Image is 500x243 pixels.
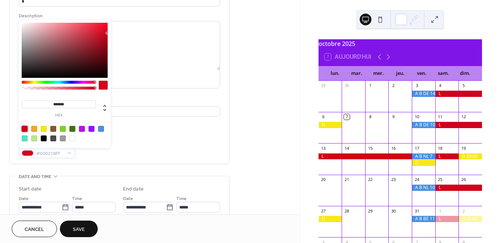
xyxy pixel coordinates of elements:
[367,145,373,151] div: 15
[321,114,326,120] div: 6
[19,185,42,193] div: Start date
[19,12,219,20] div: Description
[414,114,420,120] div: 10
[391,177,396,182] div: 23
[344,114,349,120] div: 7
[89,126,94,132] div: #9013FE
[31,135,37,141] div: #B8E986
[367,208,373,214] div: 29
[41,135,47,141] div: #000000
[435,122,482,128] div: L
[344,83,349,88] div: 30
[344,208,349,214] div: 28
[319,216,342,222] div: D
[438,208,443,214] div: 1
[368,66,389,81] div: mer.
[321,208,326,214] div: 27
[438,114,443,120] div: 11
[321,83,326,88] div: 29
[123,195,133,203] span: Date
[438,145,443,151] div: 18
[367,83,373,88] div: 1
[461,83,466,88] div: 5
[412,122,435,128] div: A B DE 10
[19,97,219,105] div: Location
[412,91,435,97] div: A B DE 14
[435,153,459,160] div: L
[461,114,466,120] div: 12
[411,66,433,81] div: ven.
[69,126,75,132] div: #417505
[60,135,66,141] div: #9B9B9B
[461,177,466,182] div: 26
[98,126,104,132] div: #4A90E2
[324,66,346,81] div: lun.
[19,173,51,181] span: Date and time
[60,126,66,132] div: #7ED321
[12,221,57,237] button: Cancel
[50,135,56,141] div: #4A4A4A
[391,83,396,88] div: 2
[321,145,326,151] div: 13
[69,135,75,141] div: #FFFFFF
[22,113,96,117] label: hex
[435,216,459,222] div: L
[25,226,44,233] span: Cancel
[433,66,454,81] div: sam.
[19,195,29,203] span: Date
[367,114,373,120] div: 8
[414,208,420,214] div: 31
[79,126,85,132] div: #BD10E0
[36,150,64,157] span: #D0021BFF
[346,66,368,81] div: mar.
[412,216,435,222] div: A B BE 11
[412,160,435,166] div: D
[414,177,420,182] div: 24
[344,177,349,182] div: 21
[412,153,435,160] div: A B NL 7
[389,66,411,81] div: jeu.
[391,145,396,151] div: 16
[367,177,373,182] div: 22
[461,208,466,214] div: 2
[414,145,420,151] div: 17
[176,195,187,203] span: Time
[435,91,482,97] div: L
[458,153,482,160] div: D 20:00
[461,145,466,151] div: 19
[454,66,476,81] div: dim.
[22,126,28,132] div: #D0021B
[41,126,47,132] div: #F8E71C
[319,39,482,48] div: octobre 2025
[31,126,37,132] div: #F5A623
[60,221,98,237] button: Save
[123,185,144,193] div: End date
[319,122,342,128] div: D
[438,177,443,182] div: 25
[414,83,420,88] div: 3
[438,83,443,88] div: 4
[391,114,396,120] div: 9
[458,216,482,222] div: D 20:00
[319,153,412,160] div: L
[72,195,82,203] span: Time
[321,177,326,182] div: 20
[344,145,349,151] div: 14
[22,135,28,141] div: #50E3C2
[73,226,85,233] span: Save
[50,126,56,132] div: #8B572A
[412,185,435,191] div: A B NL 10
[391,208,396,214] div: 30
[435,185,482,191] div: L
